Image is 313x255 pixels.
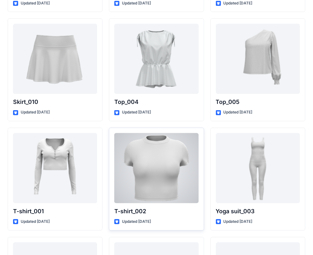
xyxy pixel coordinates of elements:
[114,207,198,216] p: T-shirt_002
[21,109,50,116] p: Updated [DATE]
[13,133,97,203] a: T-shirt_001
[114,98,198,107] p: Top_004
[13,207,97,216] p: T-shirt_001
[21,0,50,7] p: Updated [DATE]
[216,98,300,107] p: Top_005
[216,133,300,203] a: Yoga suit_003
[122,219,151,225] p: Updated [DATE]
[13,24,97,94] a: Skirt_010
[122,0,151,7] p: Updated [DATE]
[224,219,253,225] p: Updated [DATE]
[21,219,50,225] p: Updated [DATE]
[114,24,198,94] a: Top_004
[13,98,97,107] p: Skirt_010
[216,24,300,94] a: Top_005
[122,109,151,116] p: Updated [DATE]
[114,133,198,203] a: T-shirt_002
[224,109,253,116] p: Updated [DATE]
[216,207,300,216] p: Yoga suit_003
[224,0,253,7] p: Updated [DATE]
